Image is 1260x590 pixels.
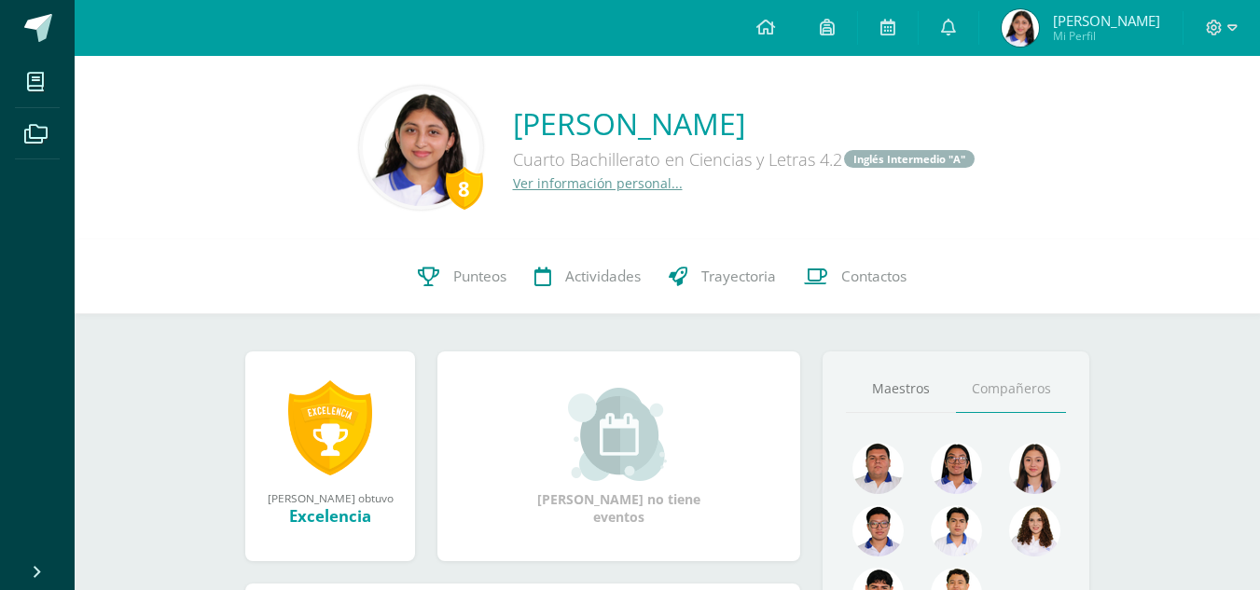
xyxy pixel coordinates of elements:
[513,144,976,174] div: Cuarto Bachillerato en Ciencias y Letras 4.2
[852,505,904,556] img: 34e188add089e306af40358e01a0bb02.png
[790,240,921,314] a: Contactos
[513,174,683,192] a: Ver información personal...
[1053,11,1160,30] span: [PERSON_NAME]
[931,505,982,556] img: 14e45847e1afc8708846d58f770def5b.png
[453,267,506,286] span: Punteos
[264,505,396,527] div: Excelencia
[852,443,904,494] img: b9a24c708ccb019f6550f831701d3e73.png
[655,240,790,314] a: Trayectoria
[1053,28,1160,44] span: Mi Perfil
[841,267,907,286] span: Contactos
[520,240,655,314] a: Actividades
[363,89,479,206] img: 88faf59332dbc0126ae2f7bf65fbd4f8.png
[565,267,641,286] span: Actividades
[1002,9,1039,47] img: 33f2a5f4d1a78f1a07232aa5d0b60e8b.png
[568,388,670,481] img: event_small.png
[264,490,396,505] div: [PERSON_NAME] obtuvo
[513,103,976,144] a: [PERSON_NAME]
[956,365,1066,413] a: Compañeros
[446,167,483,210] div: 8
[701,267,776,286] span: Trayectoria
[1009,505,1060,556] img: 61457a231d1e51404d936ad25d1b7d9e.png
[846,365,956,413] a: Maestros
[526,388,713,526] div: [PERSON_NAME] no tiene eventos
[404,240,520,314] a: Punteos
[1009,443,1060,494] img: 2a7395630ea0f47070f1087e114b24c9.png
[844,150,975,168] a: Inglés Intermedio "A"
[931,443,982,494] img: 48244246577a589175530eee9e2c0772.png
